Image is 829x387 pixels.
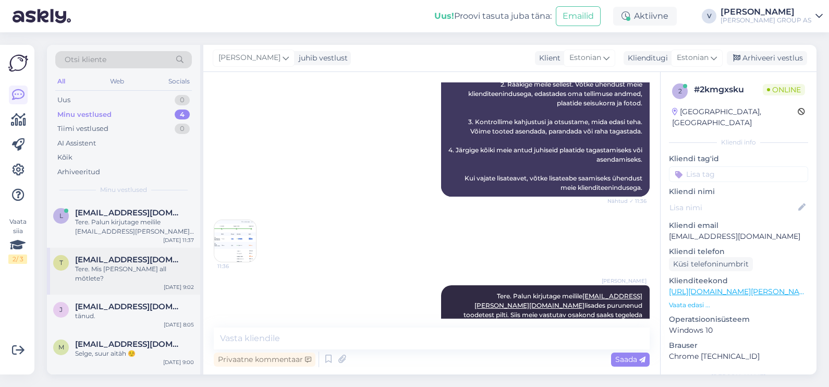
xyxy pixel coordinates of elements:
[727,51,807,65] div: Arhiveeri vestlus
[163,236,194,244] div: [DATE] 11:37
[57,152,72,163] div: Kõik
[175,124,190,134] div: 0
[672,106,798,128] div: [GEOGRAPHIC_DATA], [GEOGRAPHIC_DATA]
[65,54,106,65] span: Otsi kliente
[75,349,194,358] div: Selge, suur aitäh ☺️
[669,275,808,286] p: Klienditeekond
[602,277,647,285] span: [PERSON_NAME]
[607,197,647,205] span: Nähtud ✓ 11:36
[175,95,190,105] div: 0
[624,53,668,64] div: Klienditugi
[613,7,677,26] div: Aktiivne
[535,53,560,64] div: Klient
[669,351,808,362] p: Chrome [TECHNICAL_ID]
[669,372,808,382] div: [PERSON_NAME]
[669,246,808,257] p: Kliendi telefon
[669,325,808,336] p: Windows 10
[669,300,808,310] p: Vaata edasi ...
[108,75,126,88] div: Web
[694,83,763,96] div: # 2kmgxsku
[58,343,64,351] span: m
[164,283,194,291] div: [DATE] 9:02
[669,257,753,271] div: Küsi telefoninumbrit
[669,138,808,147] div: Kliendi info
[75,302,184,311] span: jlepik442@gmail.com
[669,186,808,197] p: Kliendi nimi
[57,138,96,149] div: AI Assistent
[214,220,256,262] img: Attachment
[615,355,645,364] span: Saada
[669,340,808,351] p: Brauser
[669,287,813,296] a: [URL][DOMAIN_NAME][PERSON_NAME]
[763,84,805,95] span: Online
[669,153,808,164] p: Kliendi tag'id
[669,220,808,231] p: Kliendi email
[702,9,716,23] div: V
[75,264,194,283] div: Tere. Mis [PERSON_NAME] all mõtlete?
[59,306,63,313] span: j
[434,11,454,21] b: Uus!
[163,358,194,366] div: [DATE] 9:00
[295,53,348,64] div: juhib vestlust
[217,262,257,270] span: 11:36
[164,321,194,329] div: [DATE] 8:05
[721,8,823,25] a: [PERSON_NAME][PERSON_NAME] GROUP AS
[57,110,112,120] div: Minu vestlused
[434,10,552,22] div: Proovi tasuta juba täna:
[57,124,108,134] div: Tiimi vestlused
[57,95,70,105] div: Uus
[75,255,184,264] span: truutalu@gmail.com
[669,166,808,182] input: Lisa tag
[8,217,27,264] div: Vaata siia
[721,16,811,25] div: [PERSON_NAME] GROUP AS
[59,212,63,220] span: l
[59,259,63,267] span: t
[75,311,194,321] div: tänud.
[75,208,184,217] span: leemetrainer@gmail.com
[669,202,796,213] input: Lisa nimi
[175,110,190,120] div: 4
[464,292,644,328] span: Tere. Palun kirjutage meilile lisades purunenud toodetest pilti. Siis meie vastutav osakond saaks...
[8,53,28,73] img: Askly Logo
[214,353,315,367] div: Privaatne kommentaar
[57,167,100,177] div: Arhiveeritud
[75,217,194,236] div: Tere. Palun kirjutage meilile [EMAIL_ADDRESS][PERSON_NAME][DOMAIN_NAME] lisades purunenud toodete...
[556,6,601,26] button: Emailid
[218,52,281,64] span: [PERSON_NAME]
[677,52,709,64] span: Estonian
[678,87,682,95] span: 2
[669,314,808,325] p: Operatsioonisüsteem
[569,52,601,64] span: Estonian
[75,340,184,349] span: maigiader134@gmail.com
[669,231,808,242] p: [EMAIL_ADDRESS][DOMAIN_NAME]
[8,255,27,264] div: 2 / 3
[100,185,147,195] span: Minu vestlused
[166,75,192,88] div: Socials
[55,75,67,88] div: All
[441,1,650,197] div: [PERSON_NAME] plaadid läksid katki, peame need kiiresti parandama. Meie poliitika katkiste esemet...
[721,8,811,16] div: [PERSON_NAME]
